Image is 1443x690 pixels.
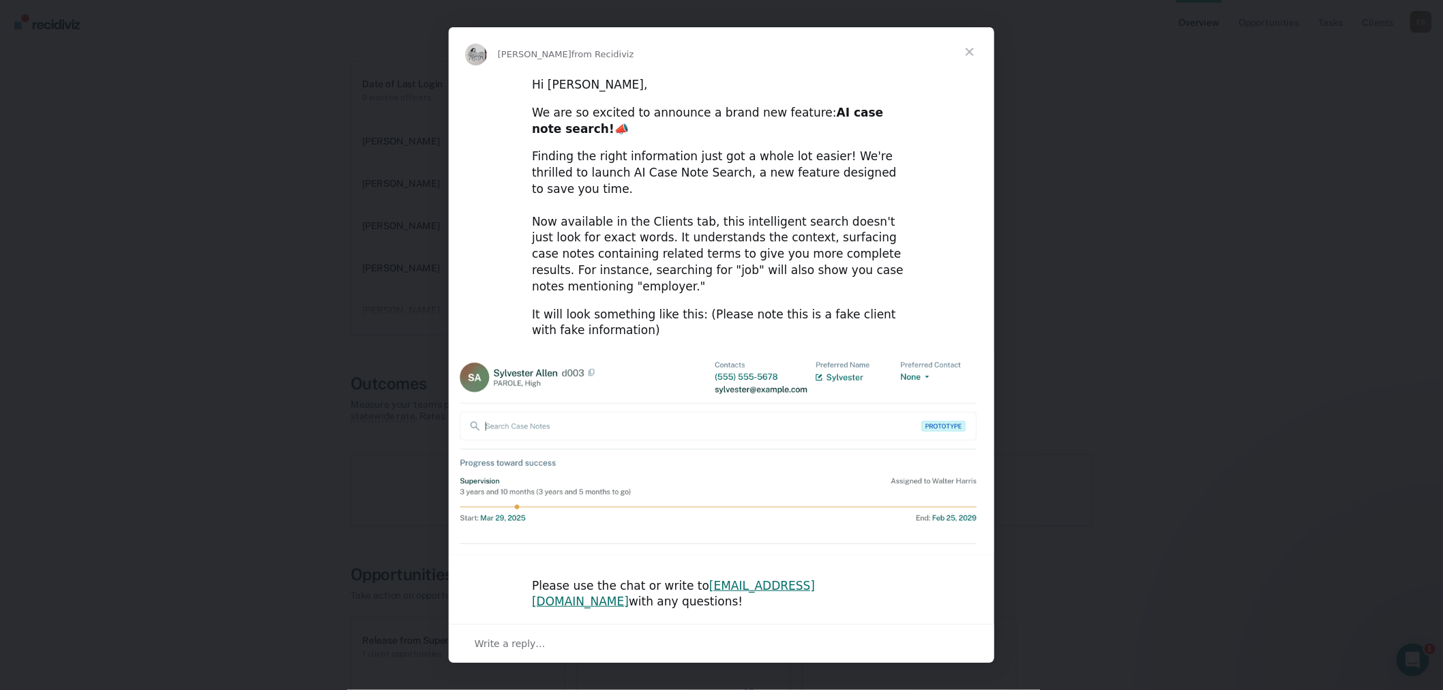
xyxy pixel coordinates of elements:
img: Profile image for Kim [465,44,487,65]
span: [PERSON_NAME] [498,49,571,59]
div: We are so excited to announce a brand new feature: 📣 [532,105,911,138]
span: Close [945,27,994,76]
div: Finding the right information just got a whole lot easier! We're thrilled to launch AI Case Note ... [532,149,911,295]
span: Write a reply… [475,635,546,652]
div: Please use the chat or write to with any questions! [532,578,911,611]
div: Hi [PERSON_NAME], [532,77,911,93]
div: It will look something like this: (Please note this is a fake client with fake information) [532,307,911,340]
div: Open conversation and reply [449,624,994,663]
span: from Recidiviz [571,49,634,59]
b: AI case note search! [532,106,883,136]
